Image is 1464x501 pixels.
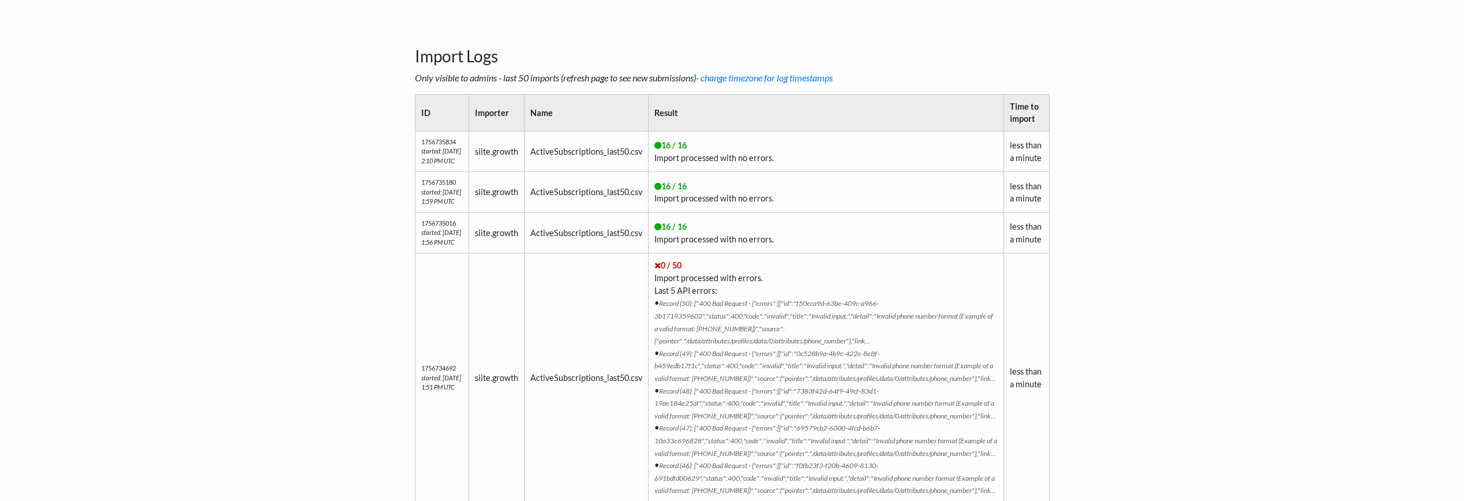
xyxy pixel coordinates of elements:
span: 16 / 16 [654,181,687,191]
i: started: [DATE] 2:10 PM UTC [421,147,461,164]
span: 16 / 16 [654,222,687,231]
iframe: Drift Widget Chat Controller [1406,443,1450,487]
td: siite.growth [469,131,525,172]
td: less than a minute [1004,212,1049,253]
td: siite.growth [469,212,525,253]
td: ActiveSubscriptions_last50.csv [525,212,649,253]
a: - change timezone for log timestamps [696,72,833,83]
td: Import processed with no errors. [649,212,1004,253]
td: 1756735834 [415,131,469,172]
i: started: [DATE] 1:56 PM UTC [421,229,461,246]
h3: Import Logs [415,18,1050,66]
td: ActiveSubscriptions_last50.csv [525,131,649,172]
td: siite.growth [469,172,525,213]
td: 1756735016 [415,212,469,253]
span: 0 / 50 [654,260,682,270]
td: Import processed with no errors. [649,131,1004,172]
i: Only visible to admins - last 50 imports (refresh page to see new submissions) [415,72,833,83]
span: Record (49): ["400 Bad Request - {"errors":[{"id":"0c528b9a-4b9c-422e-8e8f-b459edb17f1c","status"... [654,349,996,383]
th: Importer [469,94,525,131]
span: 16 / 16 [654,140,687,150]
th: Time to import [1004,94,1049,131]
td: ActiveSubscriptions_last50.csv [525,172,649,213]
td: Import processed with no errors. [649,172,1004,213]
td: less than a minute [1004,131,1049,172]
td: 1756735180 [415,172,469,213]
th: Result [649,94,1004,131]
th: Name [525,94,649,131]
span: Record (47): ["400 Bad Request - {"errors":[{"id":"69579cb2-6000-4fcd-b6b7-10a33e696828","status"... [654,424,997,457]
i: started: [DATE] 1:51 PM UTC [421,374,461,391]
span: Record (50): ["400 Bad Request - {"errors":[{"id":"f50eca9d-63be-409c-a966-3b1719359602","status"... [654,299,993,345]
span: Record (46): ["400 Bad Request - {"errors":[{"id":"f0fb23f3-f20b-4609-8130-691bdfd00629","status"... [654,461,996,495]
td: less than a minute [1004,172,1049,213]
span: Record (48): ["400 Bad Request - {"errors":[{"id":"7383f42d-64f9-49cf-83d1-19ae184e25af","status"... [654,387,996,420]
th: ID [415,94,469,131]
i: started: [DATE] 1:59 PM UTC [421,188,461,205]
